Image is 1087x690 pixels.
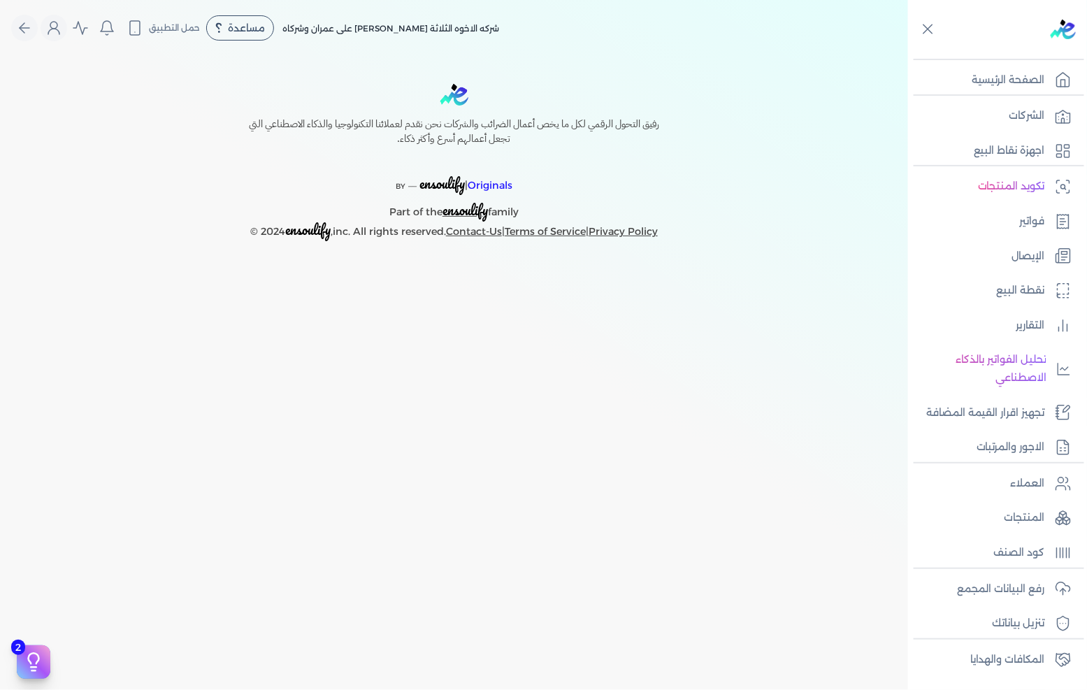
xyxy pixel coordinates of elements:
[908,538,1079,568] a: كود الصنف
[908,469,1079,498] a: العملاء
[505,225,586,238] a: Terms of Service
[468,179,512,192] span: Originals
[926,404,1045,422] p: تجهيز اقرار القيمة المضافة
[908,345,1079,392] a: تحليل الفواتير بالذكاء الاصطناعي
[408,178,417,187] sup: __
[149,22,200,34] span: حمل التطبيق
[442,206,488,218] a: ensoulify
[206,15,274,41] div: مساعدة
[908,207,1079,236] a: فواتير
[396,182,405,191] span: BY
[994,544,1045,562] p: كود الصنف
[219,117,689,147] h6: رفيق التحول الرقمي لكل ما يخص أعمال الضرائب والشركات نحن نقدم لعملائنا التكنولوجيا والذكاء الاصطن...
[908,645,1079,675] a: المكافات والهدايا
[957,580,1045,598] p: رفع البيانات المجمع
[908,609,1079,638] a: تنزيل بياناتك
[972,71,1045,89] p: الصفحة الرئيسية
[228,23,265,33] span: مساعدة
[908,276,1079,306] a: نقطة البيع
[908,66,1079,95] a: الصفحة الرئيسية
[908,575,1079,604] a: رفع البيانات المجمع
[1020,213,1045,231] p: فواتير
[1009,107,1045,125] p: الشركات
[446,225,502,238] a: Contact-Us
[219,221,689,241] p: © 2024 ,inc. All rights reserved. | |
[997,282,1045,300] p: نقطة البيع
[285,219,331,240] span: ensoulify
[589,225,658,238] a: Privacy Policy
[440,84,468,106] img: logo
[11,640,25,655] span: 2
[915,351,1046,387] p: تحليل الفواتير بالذكاء الاصطناعي
[282,23,499,34] span: شركه الاخوه الثلاثة [PERSON_NAME] على عمران وشركاه
[977,438,1045,457] p: الاجور والمرتبات
[219,196,689,222] p: Part of the family
[908,503,1079,533] a: المنتجات
[908,172,1079,201] a: تكويد المنتجات
[908,433,1079,462] a: الاجور والمرتبات
[17,645,50,679] button: 2
[1011,475,1045,493] p: العملاء
[219,158,689,196] p: |
[993,614,1045,633] p: تنزيل بياناتك
[123,16,203,40] button: حمل التطبيق
[419,173,465,194] span: ensoulify
[908,242,1079,271] a: الإيصال
[974,142,1045,160] p: اجهزة نقاط البيع
[978,178,1045,196] p: تكويد المنتجات
[908,311,1079,340] a: التقارير
[908,136,1079,166] a: اجهزة نقاط البيع
[970,651,1045,669] p: المكافات والهدايا
[908,101,1079,131] a: الشركات
[1005,509,1045,527] p: المنتجات
[442,199,488,221] span: ensoulify
[1051,20,1076,39] img: logo
[1012,247,1045,266] p: الإيصال
[908,398,1079,428] a: تجهيز اقرار القيمة المضافة
[1016,317,1045,335] p: التقارير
